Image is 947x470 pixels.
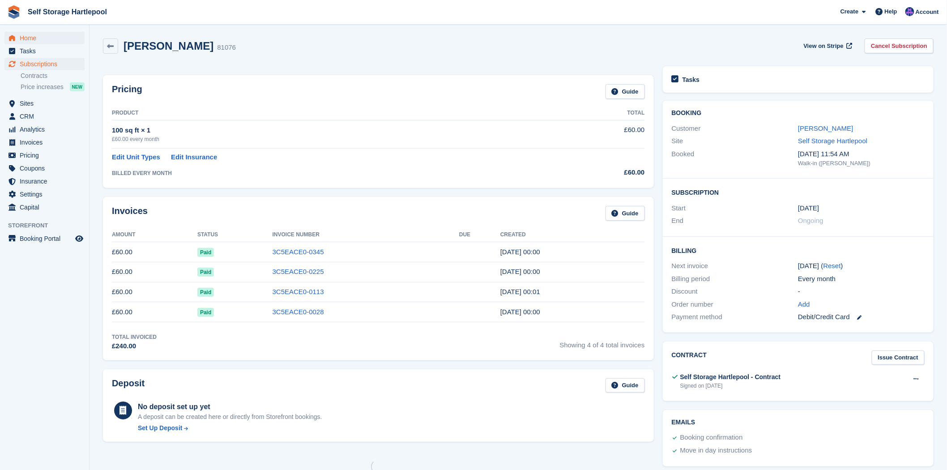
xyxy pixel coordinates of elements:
[273,228,459,242] th: Invoice Number
[865,38,934,53] a: Cancel Subscription
[112,302,197,322] td: £60.00
[273,248,324,256] a: 3C5EACE0-0345
[672,419,925,426] h2: Emails
[197,268,214,277] span: Paid
[798,217,823,224] span: Ongoing
[112,84,142,99] h2: Pricing
[683,76,700,84] h2: Tasks
[606,206,645,221] a: Guide
[197,288,214,297] span: Paid
[20,58,73,70] span: Subscriptions
[798,137,867,145] a: Self Storage Hartlepool
[138,402,322,412] div: No deposit set up yet
[4,58,85,70] a: menu
[20,45,73,57] span: Tasks
[4,123,85,136] a: menu
[606,84,645,99] a: Guide
[112,242,197,262] td: £60.00
[798,286,925,297] div: -
[24,4,111,19] a: Self Storage Hartlepool
[273,288,324,295] a: 3C5EACE0-0113
[680,432,743,443] div: Booking confirmation
[4,45,85,57] a: menu
[885,7,897,16] span: Help
[112,228,197,242] th: Amount
[798,274,925,284] div: Every month
[273,308,324,316] a: 3C5EACE0-0028
[798,299,810,310] a: Add
[70,82,85,91] div: NEW
[500,228,645,242] th: Created
[138,423,183,433] div: Set Up Deposit
[20,201,73,214] span: Capital
[4,232,85,245] a: menu
[500,308,540,316] time: 2025-04-23 23:00:39 UTC
[4,136,85,149] a: menu
[680,445,752,456] div: Move in day instructions
[4,162,85,175] a: menu
[798,124,853,132] a: [PERSON_NAME]
[680,382,781,390] div: Signed on [DATE]
[20,110,73,123] span: CRM
[672,261,798,271] div: Next invoice
[672,124,798,134] div: Customer
[112,378,145,393] h2: Deposit
[800,38,854,53] a: View on Stripe
[138,423,322,433] a: Set Up Deposit
[560,333,645,351] span: Showing 4 of 4 total invoices
[672,312,798,322] div: Payment method
[558,167,644,178] div: £60.00
[672,110,925,117] h2: Booking
[20,188,73,201] span: Settings
[672,274,798,284] div: Billing period
[459,228,500,242] th: Due
[798,261,925,271] div: [DATE] ( )
[124,40,213,52] h2: [PERSON_NAME]
[916,8,939,17] span: Account
[20,97,73,110] span: Sites
[112,341,157,351] div: £240.00
[20,136,73,149] span: Invoices
[197,228,273,242] th: Status
[112,169,558,177] div: BILLED EVERY MONTH
[21,83,64,91] span: Price increases
[4,97,85,110] a: menu
[905,7,914,16] img: Sean Wood
[217,43,236,53] div: 81076
[672,203,798,214] div: Start
[112,282,197,302] td: £60.00
[672,216,798,226] div: End
[112,106,558,120] th: Product
[20,175,73,188] span: Insurance
[798,149,925,159] div: [DATE] 11:54 AM
[558,106,644,120] th: Total
[273,268,324,275] a: 3C5EACE0-0225
[672,149,798,168] div: Booked
[606,378,645,393] a: Guide
[672,188,925,197] h2: Subscription
[20,232,73,245] span: Booking Portal
[20,149,73,162] span: Pricing
[798,159,925,168] div: Walk-in ([PERSON_NAME])
[171,152,217,162] a: Edit Insurance
[112,152,160,162] a: Edit Unit Types
[7,5,21,19] img: stora-icon-8386f47178a22dfd0bd8f6a31ec36ba5ce8667c1dd55bd0f319d3a0aa187defe.svg
[4,110,85,123] a: menu
[21,82,85,92] a: Price increases NEW
[112,262,197,282] td: £60.00
[804,42,844,51] span: View on Stripe
[500,268,540,275] time: 2025-06-23 23:00:40 UTC
[558,120,644,148] td: £60.00
[21,72,85,80] a: Contracts
[4,149,85,162] a: menu
[672,286,798,297] div: Discount
[4,188,85,201] a: menu
[500,288,540,295] time: 2025-05-23 23:01:07 UTC
[197,308,214,317] span: Paid
[4,32,85,44] a: menu
[4,201,85,214] a: menu
[112,125,558,136] div: 100 sq ft × 1
[20,123,73,136] span: Analytics
[872,350,925,365] a: Issue Contract
[823,262,841,269] a: Reset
